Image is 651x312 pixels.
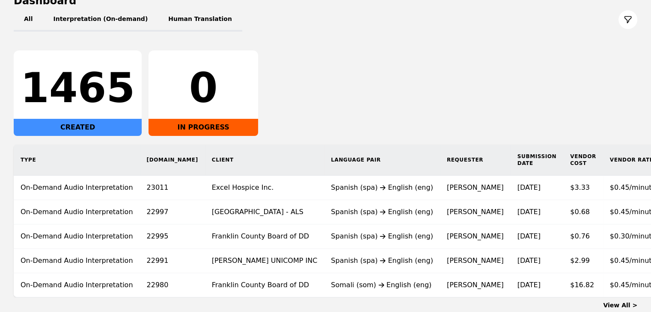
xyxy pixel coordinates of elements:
td: $0.68 [563,200,603,224]
td: On-Demand Audio Interpretation [14,249,140,273]
td: 22997 [140,200,205,224]
button: All [14,8,43,32]
td: On-Demand Audio Interpretation [14,224,140,249]
th: Submission Date [511,144,563,176]
td: [PERSON_NAME] [440,273,511,297]
td: [PERSON_NAME] [440,200,511,224]
button: Human Translation [158,8,242,32]
time: [DATE] [517,183,541,191]
td: 22980 [140,273,205,297]
td: $3.33 [563,176,603,200]
button: Filter [618,10,637,29]
th: [DOMAIN_NAME] [140,144,205,176]
div: 1465 [21,68,135,109]
td: 22995 [140,224,205,249]
td: $0.76 [563,224,603,249]
div: Spanish (spa) English (eng) [331,182,433,193]
time: [DATE] [517,232,541,240]
td: On-Demand Audio Interpretation [14,176,140,200]
div: Spanish (spa) English (eng) [331,207,433,217]
time: [DATE] [517,208,541,216]
button: Interpretation (On-demand) [43,8,158,32]
div: 0 [155,68,251,109]
a: View All > [603,302,637,309]
td: [PERSON_NAME] UNICOMP INC [205,249,324,273]
th: Client [205,144,324,176]
td: On-Demand Audio Interpretation [14,273,140,297]
td: Franklin County Board of DD [205,273,324,297]
time: [DATE] [517,281,541,289]
div: Somali (som) English (eng) [331,280,433,290]
td: $16.82 [563,273,603,297]
td: $2.99 [563,249,603,273]
td: 22991 [140,249,205,273]
td: [PERSON_NAME] [440,224,511,249]
div: Spanish (spa) English (eng) [331,231,433,241]
td: Excel Hospice Inc. [205,176,324,200]
th: Language Pair [324,144,440,176]
th: Type [14,144,140,176]
td: On-Demand Audio Interpretation [14,200,140,224]
td: [PERSON_NAME] [440,176,511,200]
td: [GEOGRAPHIC_DATA] - ALS [205,200,324,224]
div: Spanish (spa) English (eng) [331,256,433,266]
div: IN PROGRESS [149,119,258,136]
td: [PERSON_NAME] [440,249,511,273]
td: 23011 [140,176,205,200]
time: [DATE] [517,256,541,265]
td: Franklin County Board of DD [205,224,324,249]
th: Vendor Cost [563,144,603,176]
div: CREATED [14,119,142,136]
th: Requester [440,144,511,176]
